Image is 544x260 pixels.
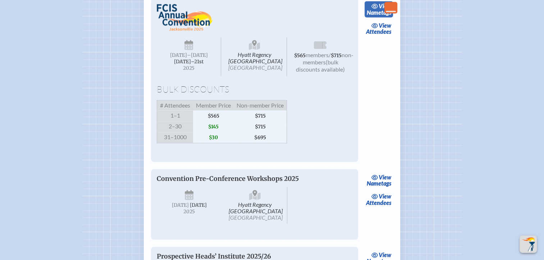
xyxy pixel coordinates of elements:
[189,202,206,208] span: [DATE]
[223,187,288,224] span: Hyatt Regency [GEOGRAPHIC_DATA]
[193,132,234,143] span: $30
[365,1,393,18] a: viewNametags
[379,3,391,9] span: view
[187,52,208,58] span: –[DATE]
[379,22,391,29] span: view
[157,110,193,121] span: 1–1
[157,85,352,95] h1: Bulk Discounts
[306,51,329,58] span: members
[193,110,234,121] span: $565
[157,4,213,31] img: FCIS Convention 2025
[364,20,393,37] a: viewAttendees
[521,237,535,251] img: To the top
[174,59,204,65] span: [DATE]–⁠21st
[331,53,342,59] span: $715
[234,110,287,121] span: $715
[157,175,299,183] span: Convention Pre-Conference Workshops 2025
[294,53,306,59] span: $565
[170,52,187,58] span: [DATE]
[163,209,216,214] span: 2025
[379,251,391,258] span: view
[229,214,283,221] span: [GEOGRAPHIC_DATA]
[364,191,393,208] a: viewAttendees
[193,121,234,132] span: $145
[365,172,393,188] a: viewNametags
[228,64,282,71] span: [GEOGRAPHIC_DATA]
[234,132,287,143] span: $695
[172,202,188,208] span: [DATE]
[193,100,234,111] span: Member Price
[379,174,391,181] span: view
[379,193,391,200] span: view
[223,37,287,76] span: Hyatt Regency [GEOGRAPHIC_DATA]
[163,65,215,71] span: 2025
[234,121,287,132] span: $715
[157,100,193,111] span: # Attendees
[520,236,537,253] button: Scroll Top
[157,121,193,132] span: 2–30
[302,51,353,65] span: non-members
[296,59,345,73] span: (bulk discounts available)
[157,132,193,143] span: 31–1000
[234,100,287,111] span: Non-member Price
[329,51,331,58] span: /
